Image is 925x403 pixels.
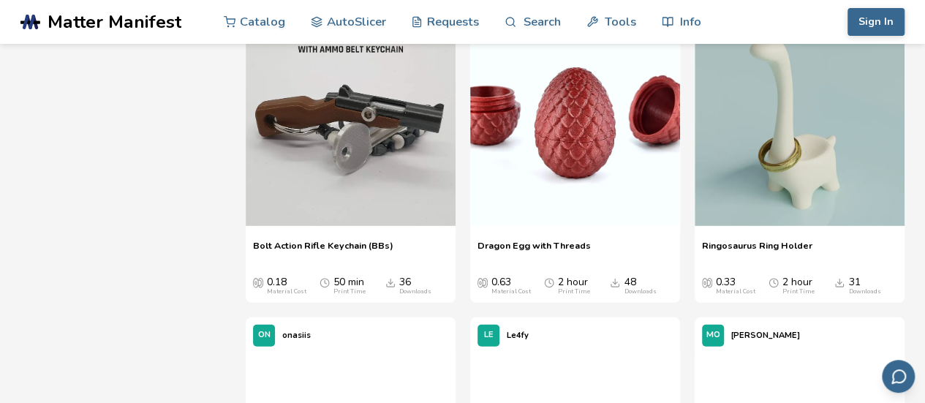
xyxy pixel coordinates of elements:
[333,288,366,295] div: Print Time
[253,240,393,262] a: Bolt Action Rifle Keychain (BBs)
[320,276,330,288] span: Average Print Time
[544,276,554,288] span: Average Print Time
[253,276,263,288] span: Average Cost
[558,288,590,295] div: Print Time
[385,276,396,288] span: Downloads
[48,12,181,32] span: Matter Manifest
[610,276,620,288] span: Downloads
[731,328,800,343] p: [PERSON_NAME]
[399,288,431,295] div: Downloads
[716,276,755,295] div: 0.33
[716,288,755,295] div: Material Cost
[333,276,366,295] div: 50 min
[782,276,815,295] div: 2 hour
[847,8,905,36] button: Sign In
[834,276,845,288] span: Downloads
[702,240,812,262] a: Ringosaurus Ring Holder
[491,276,531,295] div: 0.63
[267,288,306,295] div: Material Cost
[624,276,656,295] div: 48
[477,276,488,288] span: Average Cost
[491,288,531,295] div: Material Cost
[258,331,271,340] span: ON
[706,331,720,340] span: MO
[267,276,306,295] div: 0.18
[848,288,880,295] div: Downloads
[477,240,591,262] a: Dragon Egg with Threads
[507,328,529,343] p: Le4fy
[282,328,311,343] p: onasiis
[848,276,880,295] div: 31
[558,276,590,295] div: 2 hour
[782,288,815,295] div: Print Time
[882,360,915,393] button: Send feedback via email
[399,276,431,295] div: 36
[624,288,656,295] div: Downloads
[769,276,779,288] span: Average Print Time
[702,276,712,288] span: Average Cost
[484,331,494,340] span: LE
